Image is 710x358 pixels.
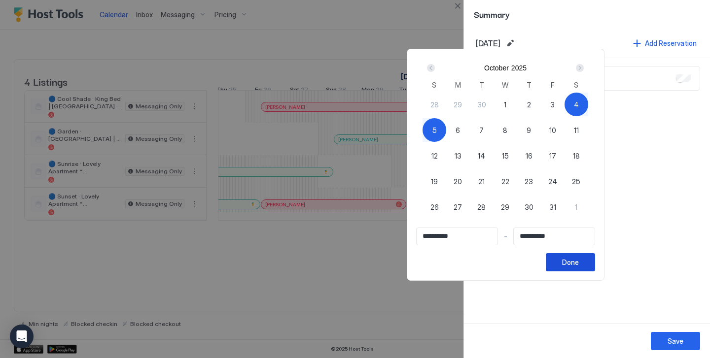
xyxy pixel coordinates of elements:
[541,118,565,142] button: 10
[574,80,578,90] span: S
[479,125,484,135] span: 7
[572,62,586,74] button: Next
[574,125,579,135] span: 11
[572,176,580,187] span: 25
[431,176,438,187] span: 19
[446,93,470,116] button: 29
[517,144,541,167] button: 16
[470,195,494,219] button: 28
[527,125,531,135] span: 9
[514,228,595,245] input: Input Field
[470,93,494,116] button: 30
[431,151,438,161] span: 12
[501,202,509,212] span: 29
[423,169,446,193] button: 19
[517,195,541,219] button: 30
[423,93,446,116] button: 28
[565,144,588,167] button: 18
[484,64,509,72] button: October
[502,151,509,161] span: 15
[430,99,439,110] span: 28
[517,118,541,142] button: 9
[541,144,565,167] button: 17
[575,202,577,212] span: 1
[525,202,533,212] span: 30
[477,202,486,212] span: 28
[10,325,34,348] div: Open Intercom Messenger
[425,62,438,74] button: Prev
[574,99,579,110] span: 4
[423,195,446,219] button: 26
[494,118,517,142] button: 8
[456,125,460,135] span: 6
[517,169,541,193] button: 23
[504,99,506,110] span: 1
[541,93,565,116] button: 3
[455,151,461,161] span: 13
[517,93,541,116] button: 2
[446,195,470,219] button: 27
[548,176,557,187] span: 24
[549,151,556,161] span: 17
[494,169,517,193] button: 22
[494,93,517,116] button: 1
[565,118,588,142] button: 11
[432,125,437,135] span: 5
[565,195,588,219] button: 1
[478,176,485,187] span: 21
[494,195,517,219] button: 29
[479,80,484,90] span: T
[526,151,532,161] span: 16
[423,144,446,167] button: 12
[504,232,507,241] span: -
[549,202,556,212] span: 31
[446,169,470,193] button: 20
[417,228,497,245] input: Input Field
[549,125,556,135] span: 10
[477,99,486,110] span: 30
[573,151,580,161] span: 18
[550,99,555,110] span: 3
[423,118,446,142] button: 5
[511,64,527,72] button: 2025
[527,99,531,110] span: 2
[478,151,485,161] span: 14
[527,80,532,90] span: T
[501,176,509,187] span: 22
[494,144,517,167] button: 15
[525,176,533,187] span: 23
[565,169,588,193] button: 25
[551,80,555,90] span: F
[454,202,462,212] span: 27
[446,118,470,142] button: 6
[470,169,494,193] button: 21
[503,125,507,135] span: 8
[454,99,462,110] span: 29
[541,169,565,193] button: 24
[454,176,462,187] span: 20
[430,202,439,212] span: 26
[432,80,436,90] span: S
[541,195,565,219] button: 31
[565,93,588,116] button: 4
[470,118,494,142] button: 7
[562,257,579,267] div: Done
[502,80,508,90] span: W
[546,253,595,271] button: Done
[470,144,494,167] button: 14
[455,80,461,90] span: M
[446,144,470,167] button: 13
